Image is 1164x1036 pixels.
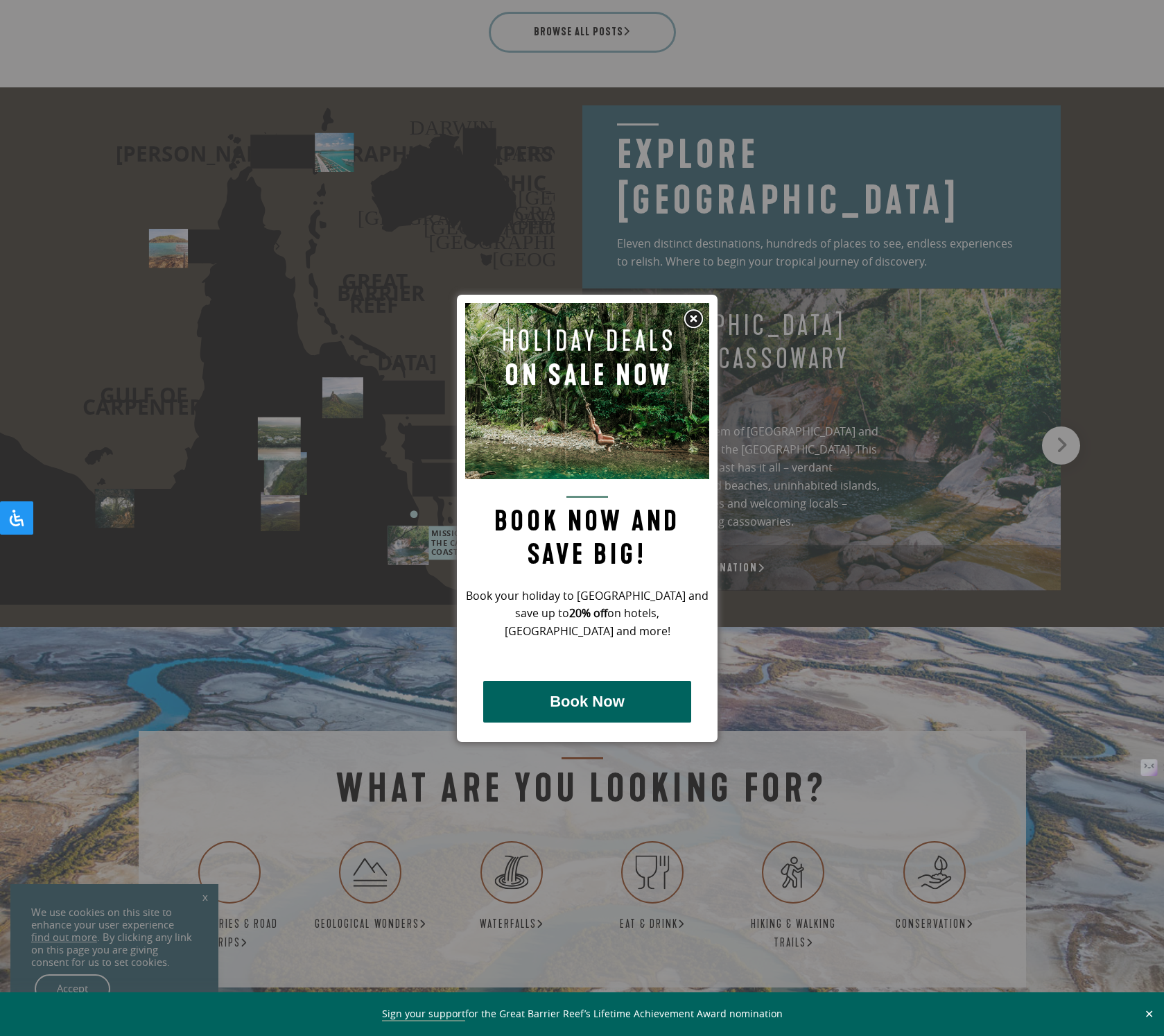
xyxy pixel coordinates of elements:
[465,303,709,479] img: Pop up image for Holiday Packages
[8,510,25,526] svg: Open Accessibility Panel
[569,605,607,621] strong: 20% off
[382,1007,783,1021] span: for the Great Barrier Reef’s Lifetime Achievement Award nomination
[465,587,709,641] p: Book your holiday to [GEOGRAPHIC_DATA] and save up to on hotels, [GEOGRAPHIC_DATA] and more!
[382,1007,465,1021] a: Sign your support
[483,681,691,723] button: Book Now
[1141,1008,1157,1020] button: Close
[465,496,709,571] h2: Book now and save big!
[683,309,704,329] img: Close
